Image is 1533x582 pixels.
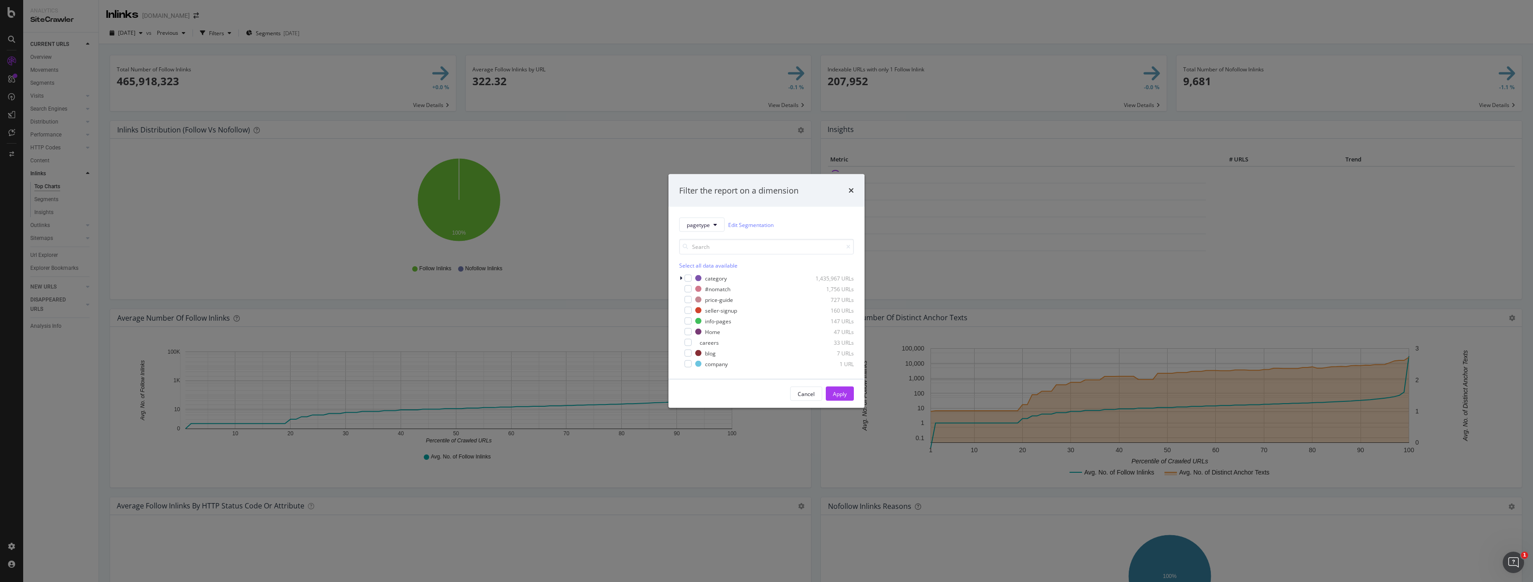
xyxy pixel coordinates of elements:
[810,328,854,335] div: 47 URLs
[826,387,854,401] button: Apply
[833,390,847,397] div: Apply
[679,185,799,196] div: Filter the report on a dimension
[810,274,854,282] div: 1,435,967 URLs
[705,317,731,325] div: info-pages
[700,338,719,346] div: careers
[728,220,774,229] a: Edit Segmentation
[810,285,854,293] div: 1,756 URLs
[668,174,865,408] div: modal
[687,221,710,228] span: pagetype
[1503,552,1524,573] iframe: Intercom live chat
[705,328,720,335] div: Home
[705,306,737,314] div: seller-signup
[848,185,854,196] div: times
[810,349,854,357] div: 7 URLs
[705,296,733,303] div: price-guide
[810,306,854,314] div: 160 URLs
[798,390,815,397] div: Cancel
[705,274,727,282] div: category
[705,349,716,357] div: blog
[810,317,854,325] div: 147 URLs
[1521,552,1528,559] span: 1
[810,338,854,346] div: 33 URLs
[810,296,854,303] div: 727 URLs
[705,360,728,367] div: company
[679,239,854,255] input: Search
[705,285,730,293] div: #nomatch
[810,360,854,367] div: 1 URL
[790,387,822,401] button: Cancel
[679,262,854,269] div: Select all data available
[679,218,725,232] button: pagetype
